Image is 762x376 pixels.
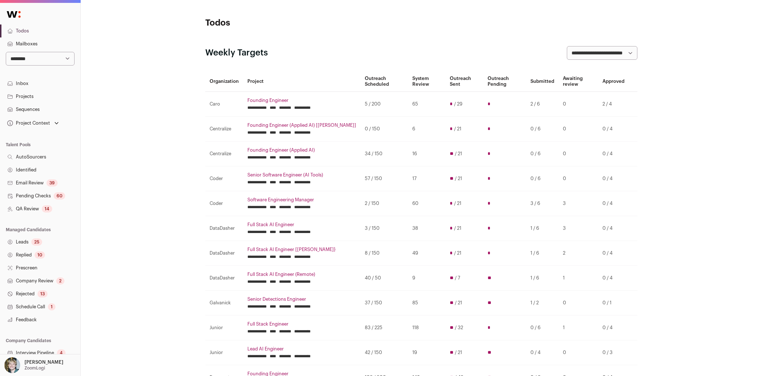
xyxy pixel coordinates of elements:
[598,142,629,166] td: 0 / 4
[46,179,58,187] div: 39
[526,216,559,241] td: 1 / 6
[526,315,559,340] td: 0 / 6
[408,216,445,241] td: 38
[247,272,356,277] a: Full Stack AI Engineer (Remote)
[247,222,356,228] a: Full Stack AI Engineer
[360,216,408,241] td: 3 / 150
[247,247,356,252] a: Full Stack AI Engineer [[PERSON_NAME]}
[360,191,408,216] td: 2 / 150
[3,357,65,373] button: Open dropdown
[205,92,243,117] td: Caro
[205,315,243,340] td: Junior
[559,142,598,166] td: 0
[205,117,243,142] td: Centralize
[360,142,408,166] td: 34 / 150
[455,325,463,331] span: / 32
[408,142,445,166] td: 16
[360,315,408,340] td: 83 / 225
[24,365,45,371] p: ZoomLogi
[247,321,356,327] a: Full Stack Engineer
[408,92,445,117] td: 65
[56,277,64,285] div: 2
[408,241,445,266] td: 49
[559,315,598,340] td: 1
[247,172,356,178] a: Senior Software Engineer (AI Tools)
[37,290,48,297] div: 13
[454,101,462,107] span: / 29
[455,350,462,355] span: / 21
[247,122,356,128] a: Founding Engineer (Applied AI) [[PERSON_NAME]]
[526,291,559,315] td: 1 / 2
[526,142,559,166] td: 0 / 6
[57,349,66,357] div: 4
[598,92,629,117] td: 2 / 4
[559,266,598,291] td: 1
[598,166,629,191] td: 0 / 4
[360,266,408,291] td: 40 / 50
[598,340,629,365] td: 0 / 3
[598,216,629,241] td: 0 / 4
[526,117,559,142] td: 0 / 6
[559,291,598,315] td: 0
[559,71,598,92] th: Awaiting review
[455,275,460,281] span: / 7
[454,126,461,132] span: / 21
[559,191,598,216] td: 3
[205,191,243,216] td: Coder
[205,291,243,315] td: Galvanick
[408,117,445,142] td: 6
[205,266,243,291] td: DataDasher
[31,238,42,246] div: 25
[360,92,408,117] td: 5 / 200
[526,92,559,117] td: 2 / 6
[559,117,598,142] td: 0
[559,166,598,191] td: 0
[360,340,408,365] td: 42 / 150
[559,92,598,117] td: 0
[54,192,65,200] div: 60
[48,303,55,310] div: 1
[526,166,559,191] td: 0 / 6
[598,266,629,291] td: 0 / 4
[455,300,462,306] span: / 21
[205,216,243,241] td: DataDasher
[6,120,50,126] div: Project Context
[360,71,408,92] th: Outreach Scheduled
[3,7,24,22] img: Wellfound
[247,147,356,153] a: Founding Engineer (Applied AI)
[455,151,462,157] span: / 21
[205,17,349,29] h1: Todos
[205,241,243,266] td: DataDasher
[360,241,408,266] td: 8 / 150
[526,340,559,365] td: 0 / 4
[559,340,598,365] td: 0
[559,216,598,241] td: 3
[408,191,445,216] td: 60
[526,71,559,92] th: Submitted
[205,142,243,166] td: Centralize
[205,71,243,92] th: Organization
[598,291,629,315] td: 0 / 1
[454,250,461,256] span: / 21
[526,241,559,266] td: 1 / 6
[247,197,356,203] a: Software Engineering Manager
[42,205,52,212] div: 14
[205,340,243,365] td: Junior
[455,176,462,182] span: / 21
[559,241,598,266] td: 2
[526,191,559,216] td: 3 / 6
[243,71,360,92] th: Project
[205,47,268,59] h2: Weekly Targets
[408,340,445,365] td: 19
[408,71,445,92] th: System Review
[360,117,408,142] td: 0 / 150
[4,357,20,373] img: 6494470-medium_jpg
[598,71,629,92] th: Approved
[454,225,461,231] span: / 21
[24,359,63,365] p: [PERSON_NAME]
[35,251,45,259] div: 10
[526,266,559,291] td: 1 / 6
[454,201,461,206] span: / 21
[483,71,526,92] th: Outreach Pending
[205,166,243,191] td: Coder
